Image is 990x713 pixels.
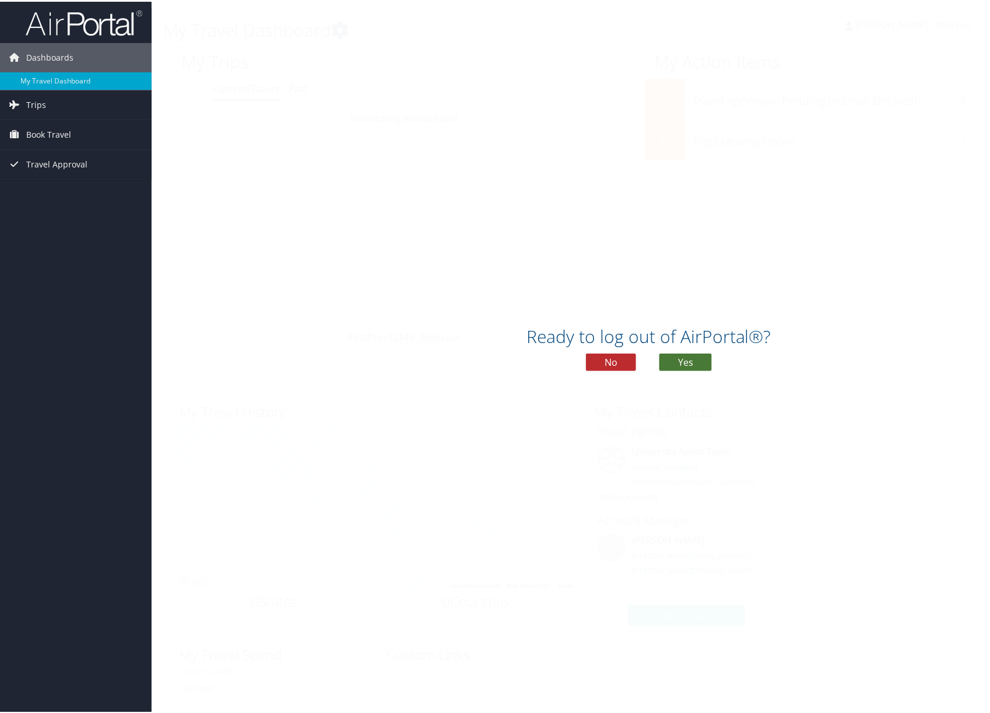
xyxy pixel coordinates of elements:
[26,8,142,35] img: airportal-logo.png
[586,352,636,369] button: No
[26,148,87,177] span: Travel Approval
[659,352,712,369] button: Yes
[26,41,73,71] span: Dashboards
[26,118,71,148] span: Book Travel
[26,89,46,118] span: Trips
